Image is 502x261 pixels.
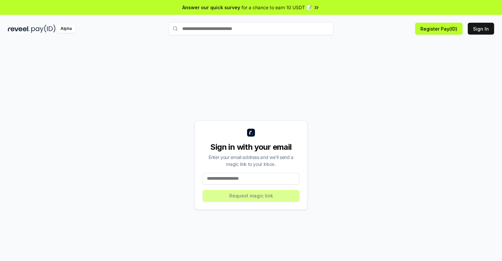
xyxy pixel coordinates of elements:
div: Sign in with your email [203,142,299,152]
img: pay_id [31,25,56,33]
span: for a chance to earn 10 USDT 📝 [241,4,312,11]
img: logo_small [247,129,255,137]
div: Alpha [57,25,75,33]
div: Enter your email address and we’ll send a magic link to your inbox. [203,154,299,168]
img: reveel_dark [8,25,30,33]
span: Answer our quick survey [182,4,240,11]
button: Sign In [468,23,494,35]
button: Register Pay(ID) [415,23,463,35]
